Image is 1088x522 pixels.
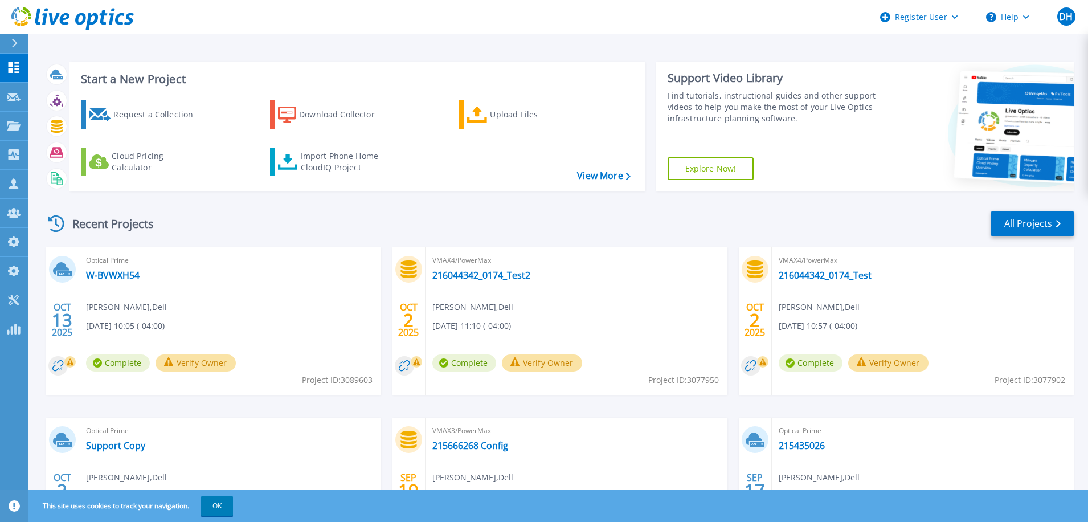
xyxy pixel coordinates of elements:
[398,470,419,511] div: SEP 2025
[502,354,582,372] button: Verify Owner
[745,486,765,495] span: 17
[779,471,860,484] span: [PERSON_NAME] , Dell
[86,254,374,267] span: Optical Prime
[779,254,1067,267] span: VMAX4/PowerMax
[31,496,233,516] span: This site uses cookies to track your navigation.
[112,150,203,173] div: Cloud Pricing Calculator
[44,210,169,238] div: Recent Projects
[668,157,754,180] a: Explore Now!
[301,150,390,173] div: Import Phone Home CloudIQ Project
[432,425,721,437] span: VMAX3/PowerMax
[398,299,419,341] div: OCT 2025
[648,374,719,386] span: Project ID: 3077950
[51,470,73,511] div: OCT 2025
[991,211,1074,236] a: All Projects
[86,270,140,281] a: W-BVWXH54
[86,471,167,484] span: [PERSON_NAME] , Dell
[403,315,414,325] span: 2
[156,354,236,372] button: Verify Owner
[51,299,73,341] div: OCT 2025
[52,315,72,325] span: 13
[577,170,630,181] a: View More
[779,354,842,372] span: Complete
[86,320,165,332] span: [DATE] 10:05 (-04:00)
[490,103,581,126] div: Upload Files
[779,270,872,281] a: 216044342_0174_Test
[432,254,721,267] span: VMAX4/PowerMax
[201,496,233,516] button: OK
[86,425,374,437] span: Optical Prime
[668,90,881,124] div: Find tutorials, instructional guides and other support videos to help you make the most of your L...
[86,301,167,313] span: [PERSON_NAME] , Dell
[848,354,929,372] button: Verify Owner
[668,71,881,85] div: Support Video Library
[81,148,208,176] a: Cloud Pricing Calculator
[302,374,373,386] span: Project ID: 3089603
[270,100,397,129] a: Download Collector
[432,270,530,281] a: 216044342_0174_Test2
[459,100,586,129] a: Upload Files
[750,315,760,325] span: 2
[86,440,145,451] a: Support Copy
[113,103,204,126] div: Request a Collection
[779,440,825,451] a: 215435026
[81,73,630,85] h3: Start a New Project
[57,486,67,495] span: 2
[744,470,766,511] div: SEP 2025
[299,103,390,126] div: Download Collector
[744,299,766,341] div: OCT 2025
[432,471,513,484] span: [PERSON_NAME] , Dell
[779,320,857,332] span: [DATE] 10:57 (-04:00)
[432,301,513,313] span: [PERSON_NAME] , Dell
[779,301,860,313] span: [PERSON_NAME] , Dell
[995,374,1065,386] span: Project ID: 3077902
[432,320,511,332] span: [DATE] 11:10 (-04:00)
[432,440,508,451] a: 215666268 Config
[81,100,208,129] a: Request a Collection
[432,354,496,372] span: Complete
[1059,12,1073,21] span: DH
[779,425,1067,437] span: Optical Prime
[398,486,419,495] span: 19
[86,354,150,372] span: Complete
